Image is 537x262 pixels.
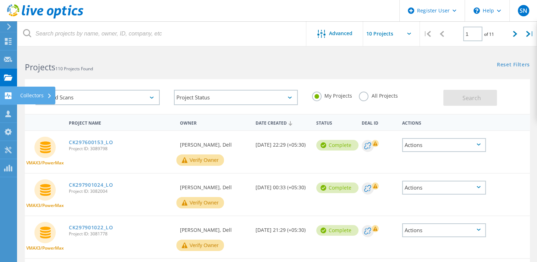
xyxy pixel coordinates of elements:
div: | [522,21,537,47]
a: Live Optics Dashboard [7,15,83,20]
div: [PERSON_NAME], Dell [176,216,252,240]
b: Projects [25,61,55,73]
a: CK297600153_LO [69,140,113,145]
div: [PERSON_NAME], Dell [176,131,252,154]
div: Date Created [252,116,313,129]
div: Selected Scans [35,90,160,105]
label: My Projects [312,92,352,98]
span: VMAX3/PowerMax [26,246,64,250]
svg: \n [473,7,480,14]
div: Complete [316,140,358,151]
span: Project ID: 3082004 [69,189,173,193]
div: Project Name [65,116,176,129]
span: SN [519,8,527,13]
button: Search [443,90,497,106]
div: Deal Id [358,116,399,129]
div: Complete [316,182,358,193]
a: Reset Filters [497,62,530,68]
span: of 11 [484,31,494,37]
span: VMAX3/PowerMax [26,203,64,208]
div: [DATE] 00:33 (+05:30) [252,174,313,197]
div: Owner [176,116,252,129]
div: Actions [399,116,489,129]
button: Verify Owner [176,197,224,208]
div: Collectors [20,93,52,98]
div: Project Status [174,90,298,105]
div: Actions [402,181,486,195]
div: Status [313,116,358,129]
span: Project ID: 3089798 [69,147,173,151]
div: Complete [316,225,358,236]
span: Search [462,94,481,102]
button: Verify Owner [176,240,224,251]
div: [PERSON_NAME], Dell [176,174,252,197]
div: | [420,21,434,47]
div: Actions [402,138,486,152]
div: [DATE] 21:29 (+05:30) [252,216,313,240]
button: Verify Owner [176,154,224,166]
a: CK297901024_LO [69,182,113,187]
a: CK297901022_LO [69,225,113,230]
span: 110 Projects Found [55,66,93,72]
div: [DATE] 22:29 (+05:30) [252,131,313,154]
div: Actions [402,223,486,237]
label: All Projects [359,92,398,98]
span: VMAX3/PowerMax [26,161,64,165]
span: Project ID: 3081778 [69,232,173,236]
input: Search projects by name, owner, ID, company, etc [18,21,307,46]
span: Advanced [329,31,352,36]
